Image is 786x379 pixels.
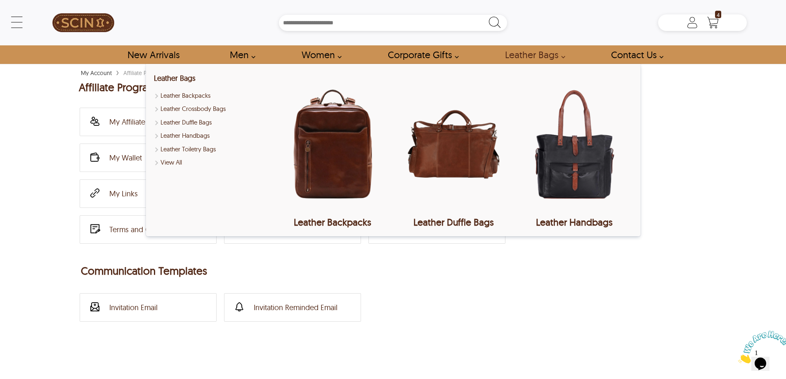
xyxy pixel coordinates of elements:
a: shop men's leather jackets [220,45,260,64]
div: Invitation Reminded Email [254,303,338,312]
div: Leather Duffle Bags [396,217,511,228]
img: SCIN [52,4,114,41]
p: Communication Templates [81,263,706,281]
img: Leather Handbags [517,72,632,217]
a: Leather Backpacks [275,72,390,228]
a: Leather Duffle Bags [396,72,511,228]
a: Invitation Reminded Email [227,294,355,321]
div: Leather Backpacks [275,217,390,228]
img: Leather Backpacks [275,72,390,217]
a: My Affiliate Program Profile [82,108,211,135]
iframe: chat widget [735,327,786,367]
h2: Communication Templates [79,263,708,281]
span: 4 [715,11,721,18]
a: Shop Leather Bags [154,73,196,83]
img: Leather Duffle Bags [396,72,511,217]
a: Shopping Cart [705,16,721,29]
a: Shop New Arrivals [118,45,189,64]
a: SCIN [39,4,127,41]
a: Shop Leather Crossbody Bags [154,104,269,114]
a: Shop Leather Toiletry Bags [154,145,269,154]
span: › [116,65,119,79]
div: My Wallet [109,153,142,162]
a: Shop Leather Duffle Bags [154,118,269,127]
a: Shop Leather Handbags [154,131,269,141]
a: My Wallet [82,144,211,171]
h1: Affiliate Program [79,81,708,95]
span: 1 [3,3,7,10]
div: Terms and Conditions [109,225,181,234]
a: My Links [82,180,211,207]
a: Shop Women Leather Jackets [292,45,346,64]
div: My Affiliate Program Profile [109,117,197,127]
a: Shop Leather Backpacks [154,91,269,101]
a: My Account [79,69,114,77]
div: My Links [109,189,138,198]
a: Terms and Conditions [82,216,211,243]
img: Chat attention grabber [3,3,54,36]
a: Shop Leather Bags [496,45,570,64]
a: Leather Handbags [517,72,632,228]
div: Affiliate Program [121,69,167,77]
div: Leather Handbags [517,217,632,228]
a: Invitation Email [82,294,211,321]
a: Shop Leather Bags [154,158,269,167]
a: contact-us [602,45,668,64]
a: Shop Leather Corporate Gifts [378,45,463,64]
div: Invitation Email [109,303,158,312]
